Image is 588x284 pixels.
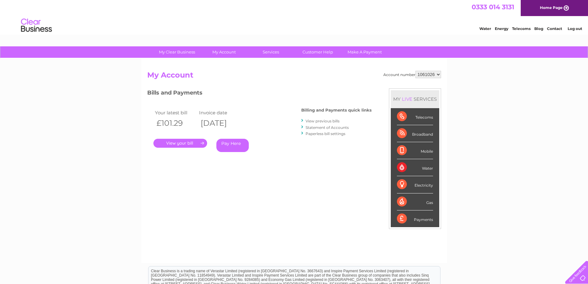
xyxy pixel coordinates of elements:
[292,46,343,58] a: Customer Help
[401,96,414,102] div: LIVE
[397,159,433,176] div: Water
[339,46,390,58] a: Make A Payment
[198,46,249,58] a: My Account
[512,26,531,31] a: Telecoms
[397,176,433,193] div: Electricity
[21,16,52,35] img: logo.png
[479,26,491,31] a: Water
[472,3,514,11] a: 0333 014 3131
[306,125,349,130] a: Statement of Accounts
[216,139,249,152] a: Pay Here
[153,139,207,148] a: .
[306,131,345,136] a: Paperless bill settings
[198,108,242,117] td: Invoice date
[547,26,562,31] a: Contact
[397,108,433,125] div: Telecoms
[245,46,296,58] a: Services
[306,119,340,123] a: View previous bills
[147,88,372,99] h3: Bills and Payments
[383,71,441,78] div: Account number
[198,117,242,129] th: [DATE]
[495,26,508,31] a: Energy
[391,90,439,108] div: MY SERVICES
[147,71,441,83] h2: My Account
[534,26,543,31] a: Blog
[397,125,433,142] div: Broadband
[397,210,433,227] div: Payments
[568,26,582,31] a: Log out
[148,3,440,30] div: Clear Business is a trading name of Verastar Limited (registered in [GEOGRAPHIC_DATA] No. 3667643...
[397,193,433,210] div: Gas
[397,142,433,159] div: Mobile
[301,108,372,112] h4: Billing and Payments quick links
[152,46,202,58] a: My Clear Business
[153,117,198,129] th: £101.29
[153,108,198,117] td: Your latest bill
